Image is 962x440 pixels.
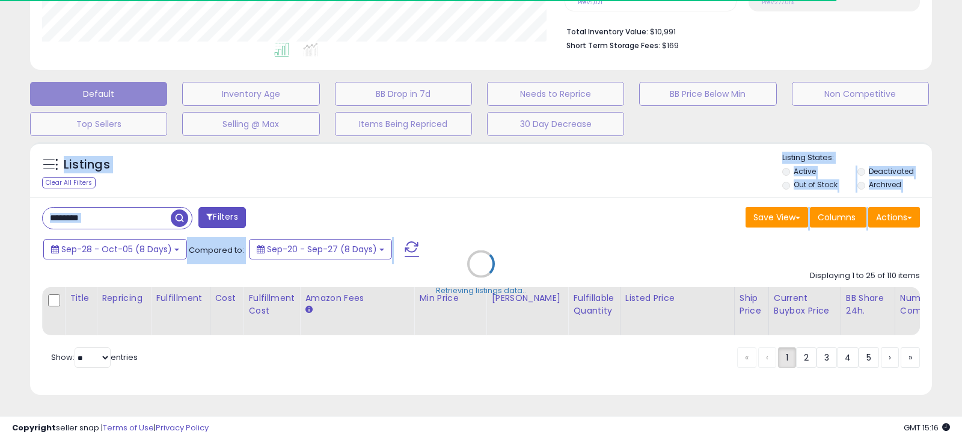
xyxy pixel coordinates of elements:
[436,285,526,296] div: Retrieving listings data..
[792,82,929,106] button: Non Competitive
[487,82,624,106] button: Needs to Reprice
[566,40,660,51] b: Short Term Storage Fees:
[12,422,56,433] strong: Copyright
[904,422,950,433] span: 2025-10-6 15:16 GMT
[182,112,319,136] button: Selling @ Max
[335,82,472,106] button: BB Drop in 7d
[30,112,167,136] button: Top Sellers
[335,112,472,136] button: Items Being Repriced
[103,422,154,433] a: Terms of Use
[12,423,209,434] div: seller snap | |
[487,112,624,136] button: 30 Day Decrease
[182,82,319,106] button: Inventory Age
[662,40,679,51] span: $169
[639,82,776,106] button: BB Price Below Min
[156,422,209,433] a: Privacy Policy
[30,82,167,106] button: Default
[566,23,911,38] li: $10,991
[566,26,648,37] b: Total Inventory Value:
